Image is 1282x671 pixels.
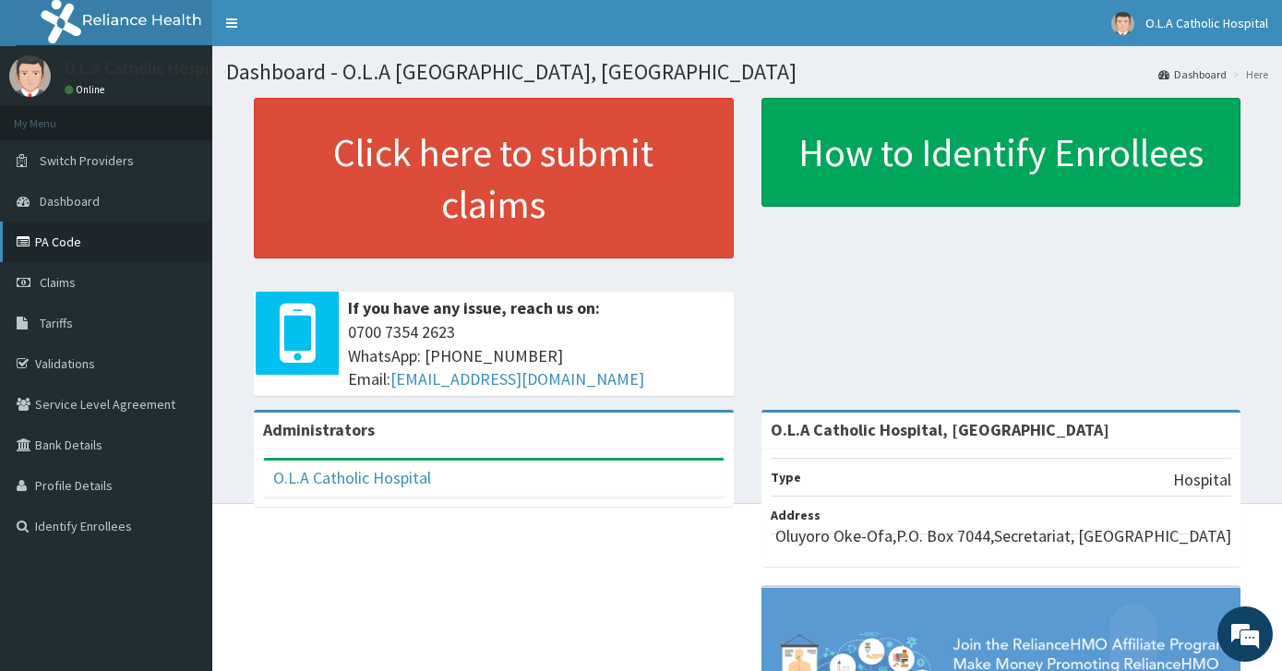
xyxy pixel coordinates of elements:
span: O.L.A Catholic Hospital [1145,15,1268,31]
span: Switch Providers [40,152,134,169]
img: User Image [1111,12,1134,35]
b: Address [771,507,821,523]
strong: O.L.A Catholic Hospital, [GEOGRAPHIC_DATA] [771,419,1109,440]
div: Minimize live chat window [303,9,347,54]
span: We're online! [107,211,255,398]
img: User Image [9,55,51,97]
img: d_794563401_company_1708531726252_794563401 [34,92,75,138]
p: Hospital [1173,468,1231,492]
span: Claims [40,274,76,291]
p: O.L.A Catholic Hospital [65,60,229,77]
span: Dashboard [40,193,100,210]
b: Type [771,469,801,485]
span: 0700 7354 2623 WhatsApp: [PHONE_NUMBER] Email: [348,320,725,391]
b: If you have any issue, reach us on: [348,297,600,318]
p: Oluyoro Oke-Ofa,P.O. Box 7044,Secretariat, [GEOGRAPHIC_DATA] [775,524,1231,548]
div: Chat with us now [96,103,310,127]
span: Tariffs [40,315,73,331]
a: Click here to submit claims [254,98,734,258]
a: [EMAIL_ADDRESS][DOMAIN_NAME] [390,368,644,389]
b: Administrators [263,419,375,440]
a: Dashboard [1158,66,1227,82]
textarea: Type your message and hit 'Enter' [9,462,352,527]
h1: Dashboard - O.L.A [GEOGRAPHIC_DATA], [GEOGRAPHIC_DATA] [226,60,1268,84]
a: How to Identify Enrollees [761,98,1241,207]
a: Online [65,83,109,96]
a: O.L.A Catholic Hospital [273,467,431,488]
li: Here [1228,66,1268,82]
